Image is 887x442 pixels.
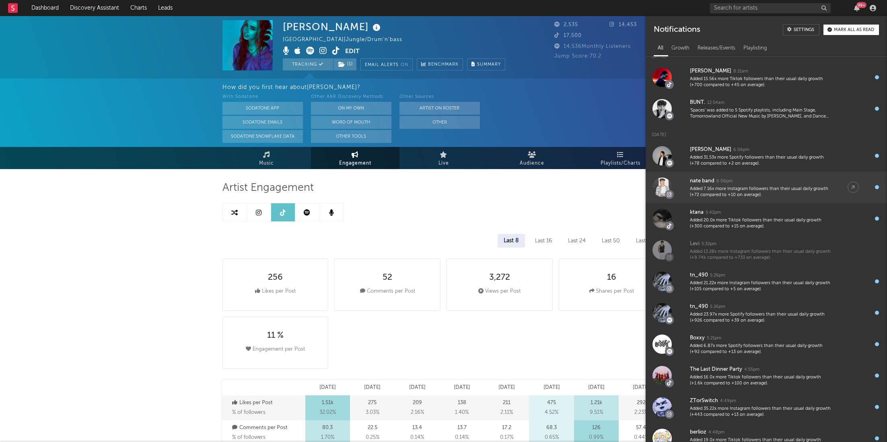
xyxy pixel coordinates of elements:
[720,398,736,404] div: 4:49pm
[255,287,296,296] div: Likes per Post
[232,410,265,415] span: % of followers
[412,423,422,433] p: 13.4
[520,159,544,168] span: Audience
[502,423,511,433] p: 17.2
[707,335,721,341] div: 5:21pm
[708,430,724,436] div: 4:48pm
[690,333,705,343] div: Boxxy
[283,58,333,70] button: Tracking
[222,102,303,115] button: Sodatone App
[690,76,831,89] div: Added 15.56x more Tiktok followers than their usual daily growth (+700 compared to +45 on average).
[319,383,336,392] p: [DATE]
[634,408,648,417] span: 2.23 %
[222,92,303,102] div: With Sodatone
[856,2,866,8] div: 99 +
[283,35,421,45] div: [GEOGRAPHIC_DATA] | Jungle/Drum'n'bass
[498,234,525,248] div: Last 8
[478,287,521,296] div: Views per Post
[283,20,383,33] div: [PERSON_NAME]
[690,374,831,387] div: Added 16.0x more Tiktok followers than their usual daily growth (+1.6k compared to +100 on average).
[794,28,814,32] div: Settings
[360,58,413,70] button: Email AlertsOn
[690,271,708,280] div: tn_490
[667,41,694,55] div: Growth
[333,58,356,70] button: (1)
[654,24,700,35] div: Notifications
[646,62,887,93] a: [PERSON_NAME]8:21amAdded 15.56x more Tiktok followers than their usual daily growth (+700 compare...
[654,41,667,55] div: All
[646,360,887,391] a: The Last Dinner Party4:55pmAdded 16.0x more Tiktok followers than their usual daily growth (+1.6k...
[554,33,582,38] span: 17,500
[311,147,399,169] a: Engagement
[322,398,333,408] p: 1.51k
[409,383,426,392] p: [DATE]
[500,408,513,417] span: 2.11 %
[690,302,708,312] div: tn_490
[588,383,605,392] p: [DATE]
[716,178,733,184] div: 6:06pm
[488,147,576,169] a: Audience
[311,102,391,115] button: On My Own
[690,239,700,249] div: Levi
[411,408,424,417] span: 2.16 %
[607,273,616,283] div: 16
[222,116,303,129] button: Sodatone Emails
[399,147,488,169] a: Live
[744,367,759,373] div: 4:55pm
[222,183,314,193] span: Artist Engagement
[596,234,626,248] div: Last 50
[637,398,646,408] p: 292
[368,398,377,408] p: 275
[710,273,725,279] div: 5:26pm
[646,124,887,140] div: [DATE]
[546,423,557,433] p: 68.3
[690,249,831,261] div: Added 13.28x more Instagram followers than their usual daily growth (+9.74k compared to +733 on a...
[399,92,480,102] div: Other Sources
[823,25,879,35] button: Mark all as read
[554,22,578,27] span: 2,535
[854,5,860,11] button: 99+
[690,365,742,374] div: The Last Dinner Party
[589,287,634,296] div: Shares per Post
[457,423,467,433] p: 13.7
[401,63,408,67] em: On
[590,408,603,417] span: 9.51 %
[339,159,371,168] span: Engagement
[322,423,333,433] p: 80.3
[690,280,831,293] div: Added 21.22x more Instagram followers than their usual daily growth (+105 compared to +5 on avera...
[489,273,510,283] div: 3,272
[547,398,556,408] p: 475
[503,398,510,408] p: 211
[690,396,718,406] div: ZTorSwitch
[554,44,631,49] span: 14,536 Monthly Listeners
[454,383,470,392] p: [DATE]
[690,343,831,355] div: Added 6.87x more Spotify followers than their usual daily growth (+92 compared to +13 on average).
[690,66,731,76] div: [PERSON_NAME]
[733,147,749,153] div: 6:06pm
[333,58,357,70] span: ( 1 )
[311,130,391,143] button: Other Tools
[345,47,360,57] button: Edit
[232,423,303,433] p: Comments per Post
[477,62,501,67] span: Summary
[630,234,663,248] div: Last 100
[690,176,714,186] div: nate band
[360,287,415,296] div: Comments per Post
[694,41,739,55] div: Releases/Events
[554,54,601,59] span: Jump Score: 70.2
[498,383,515,392] p: [DATE]
[690,107,831,120] div: 'Spaces' was added to 5 Spotify playlists, including Main Stage, Tomorrowland Official New Music ...
[646,171,887,203] a: nate band6:06pmAdded 7.16x more Instagram followers than their usual daily growth (+72 compared t...
[455,408,469,417] span: 1.40 %
[364,383,381,392] p: [DATE]
[311,116,391,129] button: Word Of Mouth
[609,22,637,27] span: 14,453
[690,428,706,437] div: berlioz
[646,93,887,124] a: BUNT.12:54am'Spaces' was added to 5 Spotify playlists, including Main Stage, Tomorrowland Officia...
[368,423,377,433] p: 22.5
[690,312,831,324] div: Added 23.97x more Spotify followers than their usual daily growth (+926 compared to +39 on average).
[591,398,602,408] p: 1.21k
[311,92,391,102] div: Other A&R Discovery Methods
[413,398,422,408] p: 209
[739,41,771,55] div: Playlisting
